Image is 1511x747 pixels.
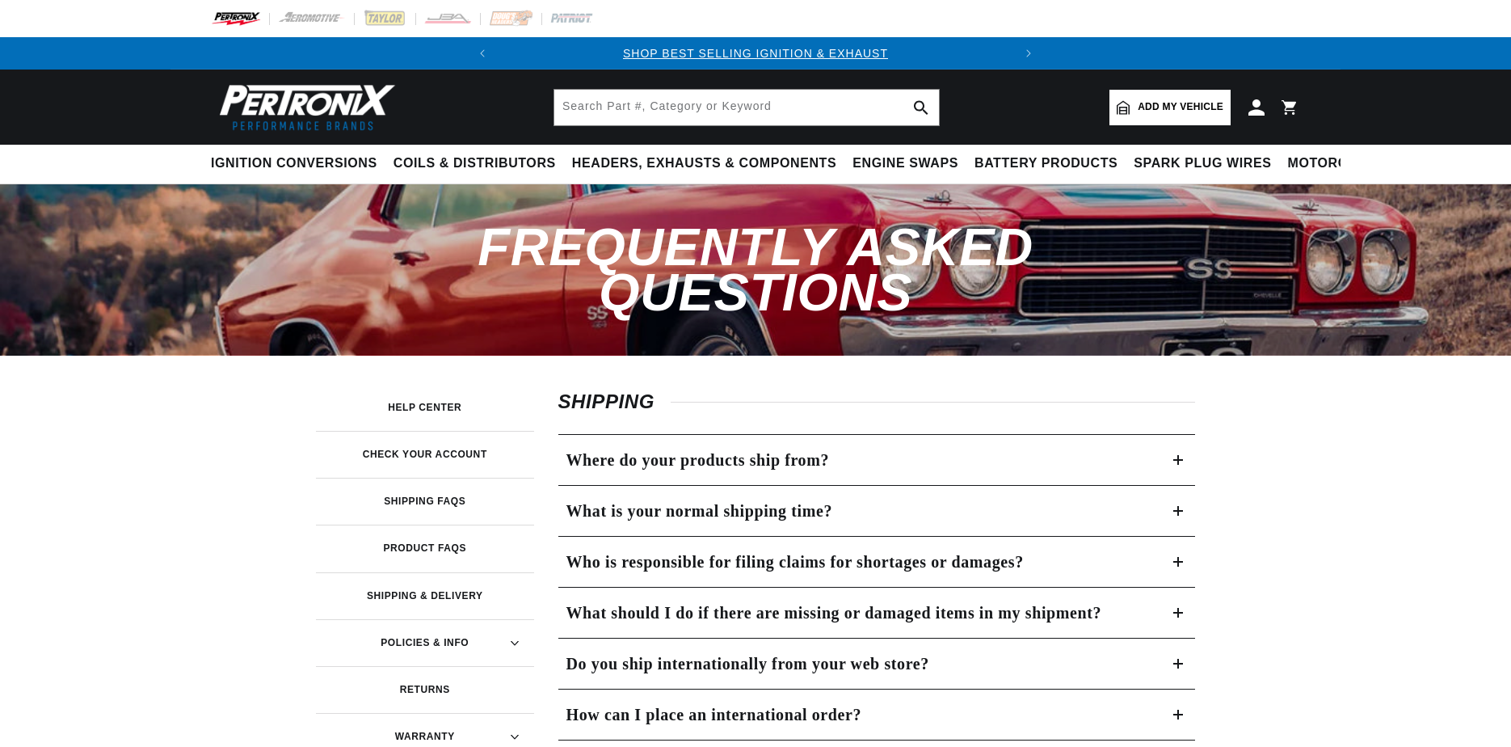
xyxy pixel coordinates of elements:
summary: Where do your products ship from? [558,435,1196,485]
h3: Shipping FAQs [384,497,465,505]
summary: Who is responsible for filing claims for shortages or damages? [558,537,1196,587]
h3: What should I do if there are missing or damaged items in my shipment? [566,600,1102,626]
a: Add my vehicle [1109,90,1231,125]
summary: Policies & Info [316,619,534,666]
span: Coils & Distributors [394,155,556,172]
h3: Shipping & Delivery [367,592,483,600]
summary: Battery Products [966,145,1126,183]
h3: What is your normal shipping time? [566,498,833,524]
a: Product FAQs [316,525,534,572]
summary: Motorcycle [1280,145,1392,183]
h3: Policies & Info [381,639,469,647]
img: Pertronix [211,79,397,135]
div: Announcement [499,44,1012,62]
span: Headers, Exhausts & Components [572,155,836,172]
summary: What should I do if there are missing or damaged items in my shipment? [558,588,1196,638]
slideshow-component: Translation missing: en.sections.announcements.announcement_bar [170,37,1341,70]
h3: Product FAQs [383,544,466,552]
h3: Help Center [388,403,461,411]
span: Shipping [558,390,671,412]
a: Returns [316,666,534,713]
summary: Do you ship internationally from your web store? [558,639,1196,689]
a: Shipping FAQs [316,478,534,525]
h3: Check your account [363,450,487,458]
summary: Engine Swaps [844,145,966,183]
span: Battery Products [974,155,1117,172]
span: Ignition Conversions [211,155,377,172]
button: Translation missing: en.sections.announcements.next_announcement [1012,37,1045,70]
span: Engine Swaps [852,155,958,172]
h3: Who is responsible for filing claims for shortages or damages? [566,549,1024,575]
button: Translation missing: en.sections.announcements.previous_announcement [466,37,499,70]
a: SHOP BEST SELLING IGNITION & EXHAUST [623,47,888,60]
summary: How can I place an international order? [558,690,1196,740]
span: Spark Plug Wires [1134,155,1271,172]
span: Motorcycle [1288,155,1384,172]
a: Shipping & Delivery [316,572,534,619]
summary: Headers, Exhausts & Components [564,145,844,183]
span: Frequently Asked Questions [478,217,1033,321]
summary: Ignition Conversions [211,145,385,183]
h3: Warranty [395,732,455,741]
h3: Returns [400,686,450,694]
summary: Spark Plug Wires [1126,145,1279,183]
h3: Where do your products ship from? [566,447,830,473]
a: Check your account [316,431,534,478]
a: Help Center [316,384,534,431]
h3: How can I place an international order? [566,702,862,728]
summary: Coils & Distributors [385,145,564,183]
summary: What is your normal shipping time? [558,486,1196,536]
div: 1 of 2 [499,44,1012,62]
span: Add my vehicle [1138,99,1223,115]
input: Search Part #, Category or Keyword [554,90,939,125]
button: search button [903,90,939,125]
h3: Do you ship internationally from your web store? [566,651,929,677]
